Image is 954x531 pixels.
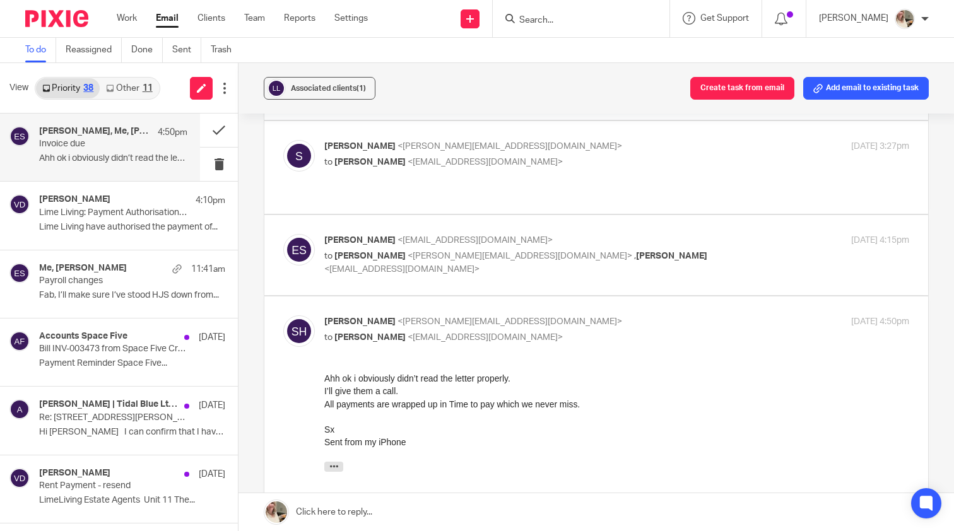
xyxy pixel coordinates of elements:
[191,263,225,276] p: 11:41am
[72,167,74,177] strong: .
[25,127,560,140] p: Hi [PERSON_NAME]
[196,194,225,207] p: 4:10pm
[39,468,110,479] h4: [PERSON_NAME]
[39,276,188,286] p: Payroll changes
[9,81,28,95] span: View
[324,252,333,260] span: to
[267,79,286,98] img: svg%3E
[158,126,187,139] p: 4:50pm
[191,501,339,511] a: [EMAIL_ADDRESS][DOMAIN_NAME]
[131,38,163,62] a: Done
[283,234,315,265] img: svg%3E
[397,317,622,326] span: <[PERSON_NAME][EMAIL_ADDRESS][DOMAIN_NAME]>
[895,9,915,29] img: A3ABFD03-94E6-44F9-A09D-ED751F5F1762.jpeg
[334,252,406,260] span: [PERSON_NAME]
[41,499,534,512] div: On [DATE] 14:01, [PERSON_NAME] < > wrote:
[39,207,188,218] p: Lime Living: Payment Authorisation [STREET_ADDRESS]
[324,158,333,166] span: to
[34,358,560,371] div: Thanks
[334,158,406,166] span: [PERSON_NAME]
[819,12,888,25] p: [PERSON_NAME]
[25,153,560,192] p: I received the same letter and it states that they are referring to the period ended [DATE] and i...
[408,252,632,260] span: <[PERSON_NAME][EMAIL_ADDRESS][DOMAIN_NAME]>
[66,38,122,62] a: Reassigned
[197,12,225,25] a: Clients
[397,236,553,245] span: <[EMAIL_ADDRESS][DOMAIN_NAME]>
[34,371,560,383] div: [PERSON_NAME].
[25,38,56,62] a: To do
[9,399,30,419] img: svg%3E
[211,38,241,62] a: Trash
[408,333,563,342] span: <[EMAIL_ADDRESS][DOMAIN_NAME]>
[25,10,88,27] img: Pixie
[634,252,636,260] span: ,
[324,317,396,326] span: [PERSON_NAME]
[39,481,188,491] p: Rent Payment - resend
[700,14,749,23] span: Get Support
[39,412,188,423] p: Re: [STREET_ADDRESS][PERSON_NAME] and 23 [PERSON_NAME]
[39,153,187,164] p: Ahh ok i obviously didn’t read the letter...
[9,468,30,488] img: svg%3E
[117,12,137,25] a: Work
[690,77,794,100] button: Create task from email
[324,265,480,274] span: <[EMAIL_ADDRESS][DOMAIN_NAME]>
[291,85,366,92] span: Associated clients
[851,315,909,329] p: [DATE] 4:50pm
[397,142,622,151] span: <[PERSON_NAME][EMAIL_ADDRESS][DOMAIN_NAME]>
[39,427,225,438] p: Hi [PERSON_NAME] I can confirm that I have...
[199,468,225,481] p: [DATE]
[34,431,95,440] a: [DOMAIN_NAME]
[199,331,225,344] p: [DATE]
[803,77,929,100] button: Add email to existing task
[34,419,560,430] div: 07740 945929
[636,252,707,260] span: [PERSON_NAME]
[9,194,30,214] img: svg%3E
[283,315,315,347] img: svg%3E
[356,85,366,92] span: (1)
[39,263,127,274] h4: Me, [PERSON_NAME]
[39,139,158,149] p: Invoice due
[334,12,368,25] a: Settings
[39,358,225,369] p: Payment Reminder Space Five...
[324,142,396,151] span: [PERSON_NAME]
[324,333,333,342] span: to
[25,204,560,217] p: If not I'm happy to call them for you to discuss how this has risen.
[851,234,909,247] p: [DATE] 4:15pm
[39,222,225,233] p: Lime Living have authorised the payment of...
[143,84,153,93] div: 11
[36,78,100,98] a: Priority38
[9,331,30,351] img: svg%3E
[39,290,225,301] p: Fab, I’ll make sure I’ve stood HJS down from...
[851,140,909,153] p: [DATE] 3:27pm
[264,77,375,100] button: Associated clients(1)
[39,344,188,354] p: Bill INV-003473 from Space Five Creative Limited is due
[100,78,158,98] a: Other11
[9,263,30,283] img: svg%3E
[408,158,563,166] span: <[EMAIL_ADDRESS][DOMAIN_NAME]>
[199,399,225,412] p: [DATE]
[39,194,110,205] h4: [PERSON_NAME]
[156,12,179,25] a: Email
[9,126,30,146] img: svg%3E
[518,15,632,26] input: Search
[34,409,225,417] a: [PERSON_NAME][EMAIL_ADDRESS][DOMAIN_NAME]
[172,38,201,62] a: Sent
[244,12,265,25] a: Team
[367,155,386,165] strong: 2023
[39,399,178,410] h4: [PERSON_NAME] | Tidal Blue Ltd, Accounts
[334,333,406,342] span: [PERSON_NAME]
[83,84,93,93] div: 38
[283,140,315,172] img: svg%3E
[324,236,396,245] span: [PERSON_NAME]
[39,126,151,137] h4: [PERSON_NAME], Me, [PERSON_NAME]
[34,397,560,408] div: [PERSON_NAME]
[25,243,560,255] div: On [DATE] 3:27pm, [PERSON_NAME] ([PERSON_NAME][EMAIL_ADDRESS][DOMAIN_NAME]) wrote:
[39,331,127,342] h4: Accounts Space Five
[39,495,225,506] p: LimeLiving Estate Agents Unit 11 The...
[34,294,560,306] div: Please could you check something out for me.
[34,306,560,332] div: I received a letter from HMRC saying that we did not complete the latest VAT payment on time. I a...
[284,12,315,25] a: Reports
